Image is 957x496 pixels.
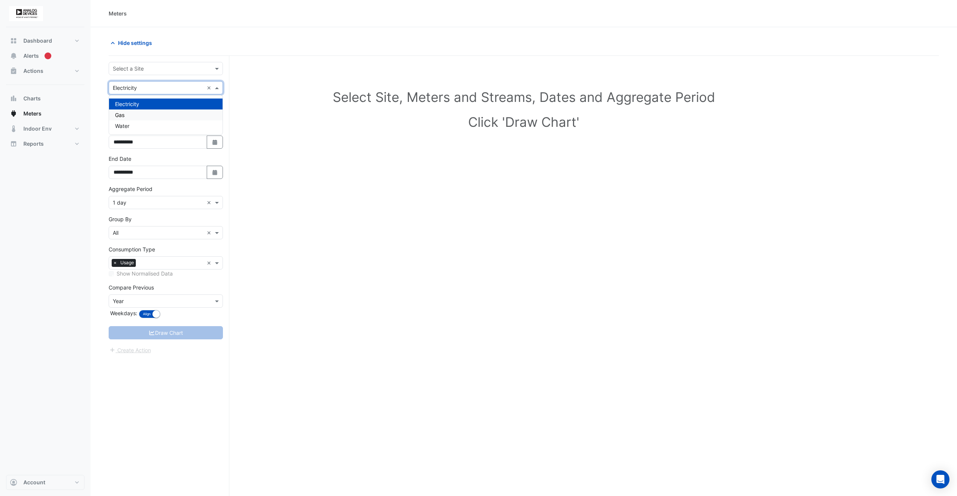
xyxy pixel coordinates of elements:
[6,63,84,79] button: Actions
[109,215,132,223] label: Group By
[115,123,129,129] span: Water
[10,140,17,148] app-icon: Reports
[10,95,17,102] app-icon: Charts
[23,479,45,486] span: Account
[10,37,17,45] app-icon: Dashboard
[9,6,43,21] img: Company Logo
[117,270,173,277] label: Show Normalised Data
[118,39,152,47] span: Hide settings
[6,48,84,63] button: Alerts
[45,52,51,59] div: Tooltip anchor
[207,199,213,206] span: Clear
[121,89,927,105] h1: Select Site, Meters and Streams, Dates and Aggregate Period
[109,270,223,277] div: Select meters or streams to enable normalisation
[109,346,151,353] app-escalated-ticket-create-button: Please correct errors first
[207,259,213,267] span: Clear
[121,114,927,130] h1: Click 'Draw Chart'
[115,101,139,107] span: Electricity
[109,245,155,253] label: Consumption Type
[212,169,218,176] fa-icon: Select Date
[10,52,17,60] app-icon: Alerts
[207,84,213,92] span: Clear
[6,475,84,490] button: Account
[109,36,157,49] button: Hide settings
[6,91,84,106] button: Charts
[109,155,131,163] label: End Date
[118,259,136,266] span: Usage
[6,33,84,48] button: Dashboard
[109,95,223,135] ng-dropdown-panel: Options list
[207,229,213,237] span: Clear
[23,67,43,75] span: Actions
[23,52,39,60] span: Alerts
[931,470,949,488] div: Open Intercom Messenger
[23,140,44,148] span: Reports
[23,110,41,117] span: Meters
[10,125,17,132] app-icon: Indoor Env
[23,37,52,45] span: Dashboard
[109,283,154,291] label: Compare Previous
[10,67,17,75] app-icon: Actions
[6,121,84,136] button: Indoor Env
[10,110,17,117] app-icon: Meters
[6,136,84,151] button: Reports
[112,259,118,266] span: ×
[212,139,218,145] fa-icon: Select Date
[115,112,124,118] span: Gas
[23,95,41,102] span: Charts
[109,9,127,17] div: Meters
[109,185,152,193] label: Aggregate Period
[109,309,137,317] label: Weekdays:
[23,125,52,132] span: Indoor Env
[6,106,84,121] button: Meters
